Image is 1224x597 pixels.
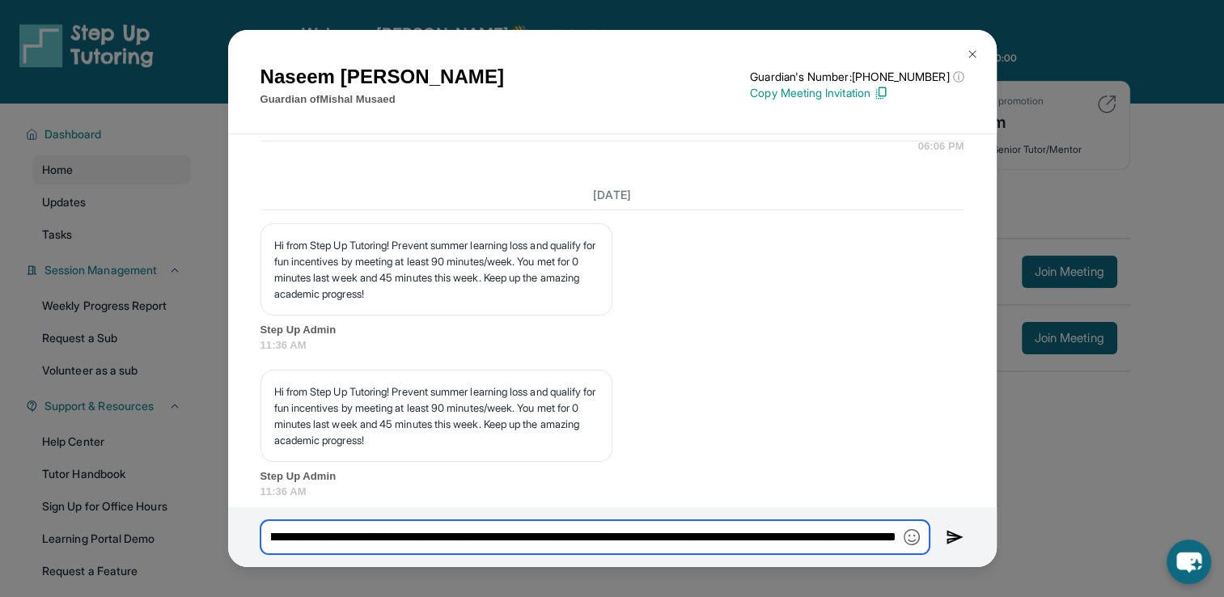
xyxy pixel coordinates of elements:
p: Hi from Step Up Tutoring! Prevent summer learning loss and qualify for fun incentives by meeting ... [274,237,599,302]
p: Copy Meeting Invitation [750,85,964,101]
button: chat-button [1167,540,1211,584]
span: ⓘ [952,69,964,85]
p: Hi from Step Up Tutoring! Prevent summer learning loss and qualify for fun incentives by meeting ... [274,383,599,448]
span: Step Up Admin [260,468,964,485]
img: Copy Icon [874,86,888,100]
span: Step Up Admin [260,322,964,338]
img: Send icon [946,527,964,547]
span: 11:36 AM [260,484,964,500]
img: Close Icon [966,48,979,61]
h1: Naseem [PERSON_NAME] [260,62,505,91]
p: Guardian's Number: [PHONE_NUMBER] [750,69,964,85]
h3: [DATE] [260,187,964,203]
span: 11:36 AM [260,337,964,354]
span: 06:06 PM [918,138,964,155]
img: Emoji [904,529,920,545]
p: Guardian of Mishal Musaed [260,91,505,108]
